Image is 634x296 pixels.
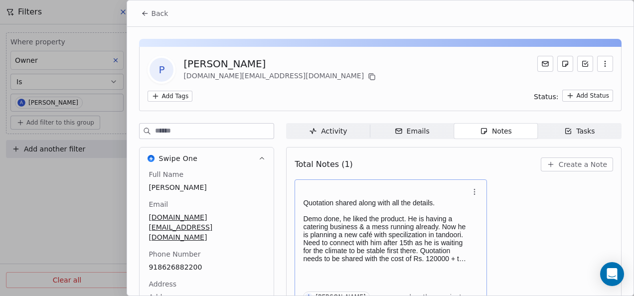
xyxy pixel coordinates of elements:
span: P [150,58,173,82]
span: Back [151,8,168,18]
button: Back [135,4,174,22]
button: Swipe OneSwipe One [140,148,274,169]
span: Create a Note [559,159,607,169]
button: Create a Note [541,157,613,171]
span: Full Name [147,169,185,179]
div: Open Intercom Messenger [600,262,624,286]
button: Add Status [562,90,613,102]
span: 918626882200 [149,262,265,272]
div: Activity [309,126,347,137]
span: [PERSON_NAME] [149,182,265,192]
span: [DOMAIN_NAME][EMAIL_ADDRESS][DOMAIN_NAME] [149,212,265,242]
span: Address [147,279,178,289]
span: Status: [534,92,558,102]
span: Email [147,199,170,209]
div: [PERSON_NAME] [183,57,378,71]
span: Swipe One [158,153,197,163]
div: [DOMAIN_NAME][EMAIL_ADDRESS][DOMAIN_NAME] [183,71,378,83]
span: Total Notes (1) [295,158,352,170]
span: Phone Number [147,249,202,259]
button: Add Tags [148,91,192,102]
p: Quotation shared along with all the details. [303,199,469,207]
img: Swipe One [148,155,155,162]
p: Demo done, he liked the product. He is having a catering business & a mess running already. Now h... [303,215,469,263]
div: Emails [395,126,430,137]
div: Tasks [564,126,595,137]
